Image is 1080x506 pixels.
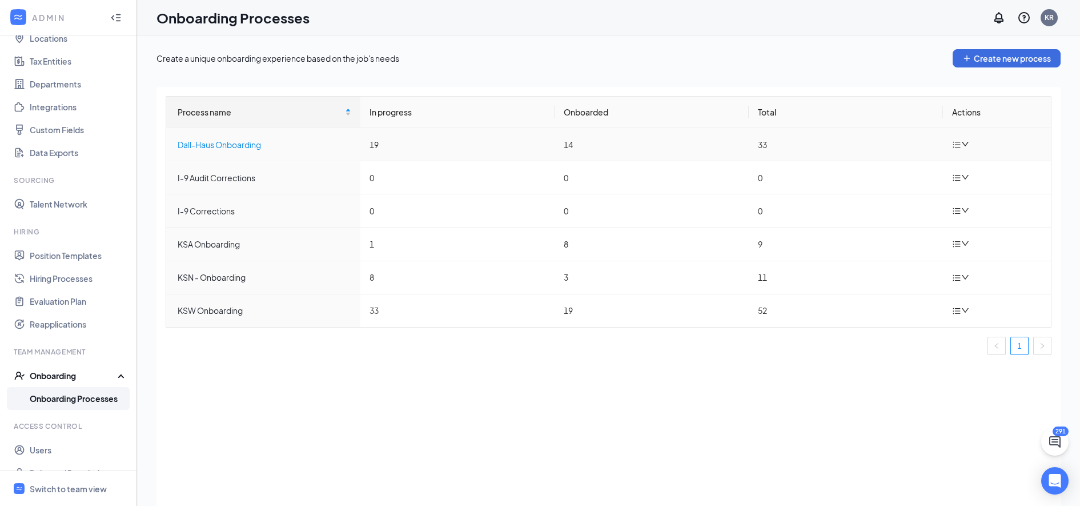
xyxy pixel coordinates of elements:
button: PlusCreate new process [953,49,1061,67]
td: 33 [360,294,555,327]
a: Integrations [30,95,127,118]
td: 19 [555,294,749,327]
th: Total [749,97,943,128]
span: bars [952,173,961,182]
a: Data Exports [30,141,127,164]
svg: Collapse [110,12,122,23]
a: Evaluation Plan [30,290,127,313]
td: 0 [555,161,749,194]
td: 0 [360,194,555,228]
th: Onboarded [555,97,749,128]
div: ADMIN [32,12,100,23]
a: 1 [1011,337,1028,354]
h1: Onboarding Processes [156,8,310,27]
a: Hiring Processes [30,267,127,290]
td: 0 [749,194,943,228]
a: Roles and Permissions [30,461,127,484]
td: 14 [555,128,749,161]
div: Team Management [14,347,125,357]
span: left [993,342,1000,349]
div: I-9 Audit Corrections [178,172,351,184]
td: 8 [555,228,749,261]
span: bars [952,240,961,249]
span: down [961,306,969,314]
span: bars [952,140,961,149]
svg: QuestionInfo [1017,11,1031,25]
span: right [1039,342,1046,349]
li: 1 [1010,337,1029,355]
span: down [961,273,969,281]
th: Actions [943,97,1051,128]
button: left [987,337,1006,355]
td: 9 [749,228,943,261]
div: Hiring [14,227,125,237]
div: Dall-Haus Onboarding [178,138,351,151]
a: Onboarding Processes [30,387,127,410]
a: Talent Network [30,193,127,216]
span: down [961,206,969,214]
div: KSW Onboarding [178,304,351,317]
span: bars [952,306,961,316]
li: Next Page [1033,337,1051,355]
a: Tax Entities [30,50,127,73]
svg: WorkstreamLogo [15,485,23,492]
svg: UserCheck [14,370,25,381]
td: 0 [749,161,943,194]
a: Reapplications [30,313,127,336]
td: 11 [749,261,943,294]
button: ChatActive [1041,428,1069,456]
a: Position Templates [30,244,127,267]
span: down [961,140,969,148]
td: 8 [360,261,555,294]
div: KR [1045,13,1054,22]
svg: Notifications [992,11,1006,25]
td: 1 [360,228,555,261]
div: Switch to team view [30,483,107,495]
div: Open Intercom Messenger [1041,467,1069,495]
a: Custom Fields [30,118,127,141]
td: 52 [749,294,943,327]
svg: Plus [962,54,971,63]
div: I-9 Corrections [178,205,351,217]
td: 19 [360,128,555,161]
a: Departments [30,73,127,95]
div: Sourcing [14,176,125,185]
div: Onboarding [30,370,118,381]
td: 33 [749,128,943,161]
div: KSA Onboarding [178,238,351,250]
svg: WorkstreamLogo [13,11,24,23]
span: down [961,240,969,248]
div: Access control [14,421,125,431]
span: down [961,173,969,181]
a: Locations [30,27,127,50]
span: bars [952,273,961,282]
span: bars [952,206,961,216]
td: 3 [555,261,749,294]
a: Users [30,439,127,461]
div: Create a unique onboarding experience based on the job's needs [156,53,399,64]
td: 0 [360,161,555,194]
div: KSN - Onboarding [178,271,351,284]
svg: ChatActive [1048,435,1062,449]
span: Process name [178,106,343,118]
button: right [1033,337,1051,355]
th: In progress [360,97,555,128]
td: 0 [555,194,749,228]
div: 291 [1053,427,1069,436]
li: Previous Page [987,337,1006,355]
